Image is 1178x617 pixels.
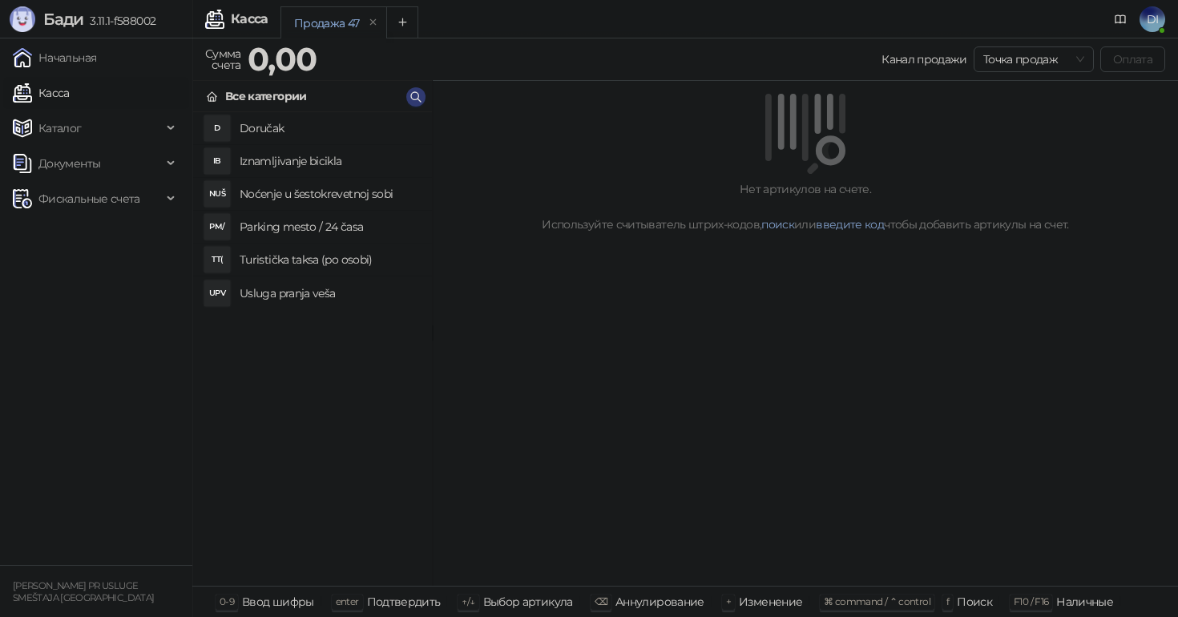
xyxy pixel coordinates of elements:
[452,180,1159,233] div: Нет артикулов на счете. Используйте считыватель штрих-кодов, или чтобы добавить артикулы на счет.
[204,148,230,174] div: IB
[225,87,307,105] div: Все категории
[13,77,70,109] a: Касса
[1056,591,1113,612] div: Наличные
[240,181,419,207] h4: Noćenje u šestokrevetnoj sobi
[204,280,230,306] div: UPV
[1014,595,1048,607] span: F10 / F16
[193,112,432,586] div: grid
[483,591,573,612] div: Выбор артикула
[462,595,474,607] span: ↑/↓
[38,112,82,144] span: Каталог
[13,42,96,74] a: Начальная
[294,14,360,32] div: Продажа 47
[220,595,234,607] span: 0-9
[10,6,35,32] img: Logo
[595,595,607,607] span: ⌫
[1140,6,1165,32] span: DI
[824,595,930,607] span: ⌘ command / ⌃ control
[248,39,317,79] strong: 0,00
[1100,46,1165,72] button: Оплата
[983,47,1084,71] span: Точка продаж
[38,183,140,215] span: Фискальные счета
[38,147,100,179] span: Документы
[240,280,419,306] h4: Usluga pranja veša
[816,217,884,232] a: введите код
[204,181,230,207] div: NUŠ
[363,16,384,30] button: remove
[726,595,731,607] span: +
[204,115,230,141] div: D
[240,214,419,240] h4: Parking mesto / 24 časa
[43,10,83,29] span: Бади
[336,595,359,607] span: enter
[946,595,949,607] span: f
[240,115,419,141] h4: Doručak
[386,6,418,38] button: Add tab
[739,591,802,612] div: Изменение
[204,214,230,240] div: PM/
[13,580,154,603] small: [PERSON_NAME] PR USLUGE SMEŠTAJA [GEOGRAPHIC_DATA]
[367,591,441,612] div: Подтвердить
[240,247,419,272] h4: Turistička taksa (po osobi)
[615,591,704,612] div: Аннулирование
[240,148,419,174] h4: Iznamljivanje bicikla
[761,217,794,232] a: поиск
[881,50,967,68] div: Канал продажи
[204,247,230,272] div: TT(
[202,43,244,75] div: Сумма счета
[83,14,155,28] span: 3.11.1-f588002
[1107,6,1133,32] a: Документация
[242,591,314,612] div: Ввод шифры
[231,13,268,26] div: Касса
[957,591,992,612] div: Поиск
